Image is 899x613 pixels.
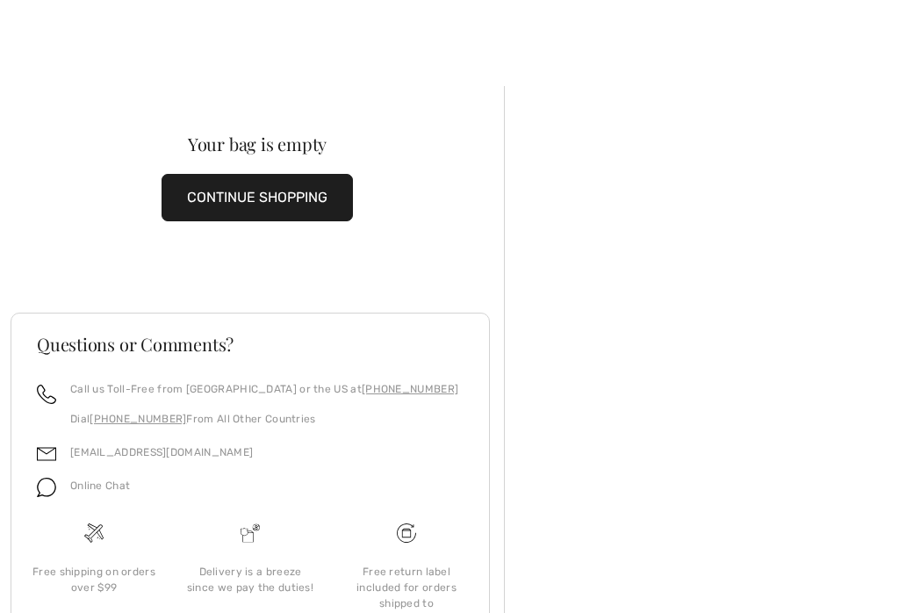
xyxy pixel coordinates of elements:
[70,381,458,397] p: Call us Toll-Free from [GEOGRAPHIC_DATA] or the US at
[84,523,104,543] img: Free shipping on orders over $99
[162,174,353,221] button: CONTINUE SHOPPING
[186,564,314,595] div: Delivery is a breeze since we pay the duties!
[70,411,458,427] p: Dial From All Other Countries
[37,385,56,404] img: call
[37,478,56,497] img: chat
[241,523,260,543] img: Delivery is a breeze since we pay the duties!
[90,413,186,425] a: [PHONE_NUMBER]
[70,446,253,458] a: [EMAIL_ADDRESS][DOMAIN_NAME]
[37,444,56,464] img: email
[362,383,458,395] a: [PHONE_NUMBER]
[35,135,479,153] div: Your bag is empty
[397,523,416,543] img: Free shipping on orders over $99
[70,480,130,492] span: Online Chat
[30,564,158,595] div: Free shipping on orders over $99
[37,335,464,353] h3: Questions or Comments?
